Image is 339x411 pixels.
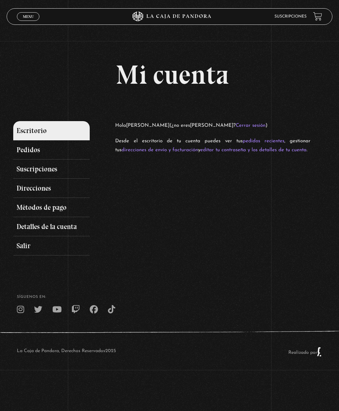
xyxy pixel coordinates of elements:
[13,140,90,160] a: Pedidos
[13,217,90,236] a: Detalles de la cuenta
[13,198,90,217] a: Métodos de pago
[23,15,34,19] span: Menu
[243,139,284,144] a: pedidos recientes
[13,179,90,198] a: Direcciones
[13,160,90,179] a: Suscripciones
[13,62,332,88] h1: Mi cuenta
[115,137,311,155] p: Desde el escritorio de tu cuenta puedes ver tus , gestionar tus y .
[13,236,90,255] a: Salir
[121,148,198,153] a: direcciones de envío y facturación
[13,121,90,140] a: Escritorio
[17,347,116,357] p: La Caja de Pandora, Derechos Reservados 2025
[21,20,36,25] span: Cerrar
[236,123,266,128] a: Cerrar sesión
[17,295,322,299] h4: SÍguenos en:
[274,15,307,19] a: Suscripciones
[13,121,109,255] nav: Páginas de cuenta
[288,350,322,355] a: Realizado por
[313,12,322,21] a: View your shopping cart
[200,148,307,153] a: editar tu contraseña y los detalles de tu cuenta
[126,123,169,128] strong: [PERSON_NAME]
[115,121,311,130] p: Hola (¿no eres ? )
[190,123,233,128] strong: [PERSON_NAME]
